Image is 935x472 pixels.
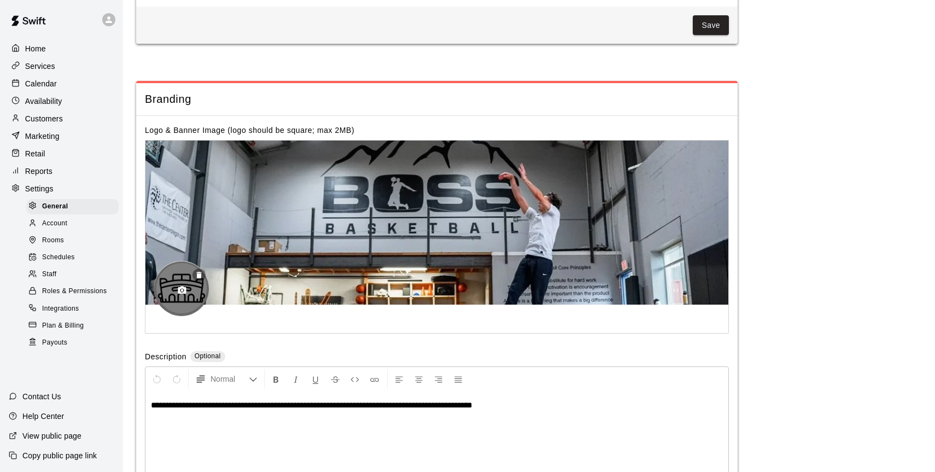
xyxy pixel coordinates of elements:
[26,199,119,214] div: General
[693,15,729,36] button: Save
[42,252,75,263] span: Schedules
[167,369,186,389] button: Redo
[26,232,123,249] a: Rooms
[25,43,46,54] p: Home
[25,183,54,194] p: Settings
[26,266,123,283] a: Staff
[9,163,114,179] a: Reports
[42,201,68,212] span: General
[26,267,119,282] div: Staff
[145,126,354,135] label: Logo & Banner Image (logo should be square; max 2MB)
[145,351,186,364] label: Description
[22,391,61,402] p: Contact Us
[390,369,408,389] button: Left Align
[9,110,114,127] a: Customers
[9,58,114,74] a: Services
[195,352,221,360] span: Optional
[26,249,123,266] a: Schedules
[25,131,60,142] p: Marketing
[26,300,123,317] a: Integrations
[26,318,119,334] div: Plan & Billing
[22,430,81,441] p: View public page
[26,335,119,351] div: Payouts
[145,92,729,107] span: Branding
[326,369,344,389] button: Format Strikethrough
[42,269,56,280] span: Staff
[9,145,114,162] a: Retail
[26,334,123,351] a: Payouts
[26,317,123,334] a: Plan & Billing
[42,321,84,331] span: Plan & Billing
[22,411,64,422] p: Help Center
[9,128,114,144] a: Marketing
[42,337,67,348] span: Payouts
[26,283,123,300] a: Roles & Permissions
[26,216,119,231] div: Account
[26,301,119,317] div: Integrations
[449,369,467,389] button: Justify Align
[42,235,64,246] span: Rooms
[42,218,67,229] span: Account
[410,369,428,389] button: Center Align
[191,369,262,389] button: Formatting Options
[9,75,114,92] a: Calendar
[26,233,119,248] div: Rooms
[25,166,52,177] p: Reports
[26,284,119,299] div: Roles & Permissions
[25,96,62,107] p: Availability
[26,198,123,215] a: General
[26,250,119,265] div: Schedules
[148,369,166,389] button: Undo
[42,304,79,314] span: Integrations
[346,369,364,389] button: Insert Code
[306,369,325,389] button: Format Underline
[25,61,55,72] p: Services
[42,286,107,297] span: Roles & Permissions
[26,215,123,232] a: Account
[267,369,285,389] button: Format Bold
[211,374,249,384] span: Normal
[287,369,305,389] button: Format Italics
[9,93,114,109] a: Availability
[9,40,114,57] a: Home
[22,450,97,461] p: Copy public page link
[9,180,114,197] a: Settings
[25,148,45,159] p: Retail
[25,78,57,89] p: Calendar
[365,369,384,389] button: Insert Link
[25,113,63,124] p: Customers
[429,369,448,389] button: Right Align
